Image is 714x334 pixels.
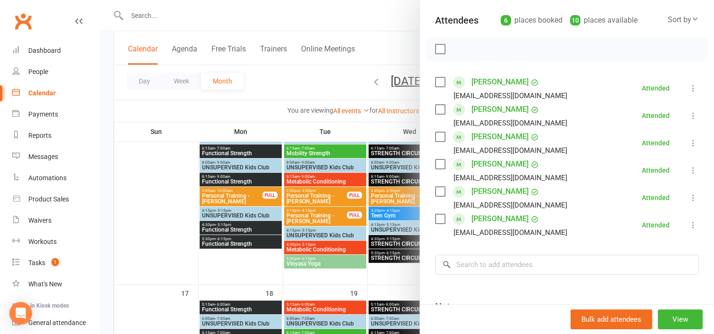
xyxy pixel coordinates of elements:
[642,112,670,119] div: Attended
[471,184,529,199] a: [PERSON_NAME]
[11,9,35,33] a: Clubworx
[28,217,51,224] div: Waivers
[12,146,100,167] a: Messages
[435,300,460,313] div: Notes
[28,47,61,54] div: Dashboard
[642,140,670,146] div: Attended
[642,85,670,92] div: Attended
[454,144,567,157] div: [EMAIL_ADDRESS][DOMAIN_NAME]
[28,89,56,97] div: Calendar
[12,125,100,146] a: Reports
[668,14,699,26] div: Sort by
[12,40,100,61] a: Dashboard
[642,167,670,174] div: Attended
[642,222,670,228] div: Attended
[501,15,511,25] div: 6
[28,132,51,139] div: Reports
[570,15,580,25] div: 10
[12,104,100,125] a: Payments
[12,189,100,210] a: Product Sales
[28,153,58,160] div: Messages
[642,194,670,201] div: Attended
[12,210,100,231] a: Waivers
[435,14,479,27] div: Attendees
[501,14,563,27] div: places booked
[12,83,100,104] a: Calendar
[12,252,100,274] a: Tasks 1
[28,195,69,203] div: Product Sales
[28,174,67,182] div: Automations
[12,167,100,189] a: Automations
[454,226,567,239] div: [EMAIL_ADDRESS][DOMAIN_NAME]
[471,75,529,90] a: [PERSON_NAME]
[570,14,638,27] div: places available
[12,61,100,83] a: People
[28,238,57,245] div: Workouts
[571,309,652,329] button: Bulk add attendees
[12,312,100,334] a: General attendance kiosk mode
[51,258,59,266] span: 1
[28,259,45,267] div: Tasks
[28,110,58,118] div: Payments
[471,129,529,144] a: [PERSON_NAME]
[28,319,86,326] div: General attendance
[454,199,567,211] div: [EMAIL_ADDRESS][DOMAIN_NAME]
[12,231,100,252] a: Workouts
[658,309,703,329] button: View
[471,157,529,172] a: [PERSON_NAME]
[9,302,32,325] div: Open Intercom Messenger
[454,172,567,184] div: [EMAIL_ADDRESS][DOMAIN_NAME]
[454,90,567,102] div: [EMAIL_ADDRESS][DOMAIN_NAME]
[28,280,62,288] div: What's New
[454,117,567,129] div: [EMAIL_ADDRESS][DOMAIN_NAME]
[471,102,529,117] a: [PERSON_NAME]
[28,68,48,75] div: People
[471,211,529,226] a: [PERSON_NAME]
[435,255,699,275] input: Search to add attendees
[12,274,100,295] a: What's New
